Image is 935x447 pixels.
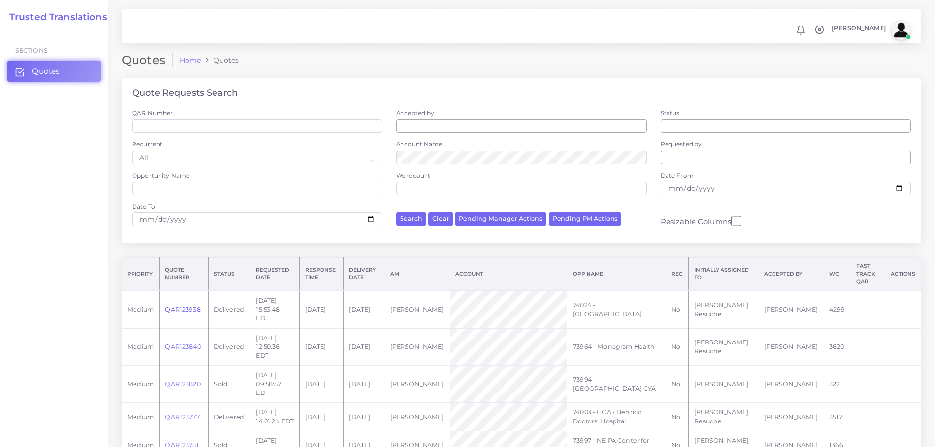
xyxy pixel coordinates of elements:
[758,328,824,366] td: [PERSON_NAME]
[2,12,107,23] a: Trusted Translations
[384,258,450,291] th: AM
[299,291,344,328] td: [DATE]
[428,212,453,226] button: Clear
[208,366,250,403] td: Sold
[250,291,299,328] td: [DATE] 15:53:48 EDT
[122,258,160,291] th: Priority
[661,171,694,180] label: Date From
[455,212,546,226] button: Pending Manager Actions
[824,328,851,366] td: 3620
[661,140,702,148] label: Requested by
[824,366,851,403] td: 322
[250,366,299,403] td: [DATE] 09:58:57 EDT
[132,171,189,180] label: Opportunity Name
[689,328,758,366] td: [PERSON_NAME] Resuche
[250,403,299,431] td: [DATE] 14:01:24 EDT
[824,258,851,291] th: WC
[299,366,344,403] td: [DATE]
[689,258,758,291] th: Initially Assigned to
[549,212,621,226] button: Pending PM Actions
[32,66,60,77] span: Quotes
[299,403,344,431] td: [DATE]
[758,258,824,291] th: Accepted by
[689,291,758,328] td: [PERSON_NAME] Resuche
[758,291,824,328] td: [PERSON_NAME]
[661,109,680,117] label: Status
[396,140,442,148] label: Account Name
[450,258,567,291] th: Account
[7,61,101,81] a: Quotes
[180,55,201,65] a: Home
[208,328,250,366] td: Delivered
[208,403,250,431] td: Delivered
[666,366,689,403] td: No
[567,366,666,403] td: 73994 - [GEOGRAPHIC_DATA] CYA
[758,403,824,431] td: [PERSON_NAME]
[165,413,199,421] a: QAR123777
[165,306,200,313] a: QAR123938
[567,258,666,291] th: Opp Name
[689,366,758,403] td: [PERSON_NAME]
[344,366,384,403] td: [DATE]
[208,291,250,328] td: Delivered
[160,258,208,291] th: Quote Number
[891,20,911,40] img: avatar
[396,171,430,180] label: Wordcount
[824,291,851,328] td: 4299
[127,306,154,313] span: medium
[827,20,914,40] a: [PERSON_NAME]avatar
[689,403,758,431] td: [PERSON_NAME] Resuche
[132,140,162,148] label: Recurrent
[132,109,173,117] label: QAR Number
[132,88,238,99] h4: Quote Requests Search
[250,258,299,291] th: Requested Date
[666,403,689,431] td: No
[165,343,201,350] a: QAR123840
[731,215,741,227] input: Resizable Columns
[851,258,885,291] th: Fast Track QAR
[299,328,344,366] td: [DATE]
[201,55,239,65] li: Quotes
[344,328,384,366] td: [DATE]
[208,258,250,291] th: Status
[344,291,384,328] td: [DATE]
[132,202,155,210] label: Date To
[127,380,154,388] span: medium
[885,258,921,291] th: Actions
[384,403,450,431] td: [PERSON_NAME]
[396,212,426,226] button: Search
[344,403,384,431] td: [DATE]
[384,366,450,403] td: [PERSON_NAME]
[384,328,450,366] td: [PERSON_NAME]
[758,366,824,403] td: [PERSON_NAME]
[299,258,344,291] th: Response Time
[122,53,173,68] h2: Quotes
[567,291,666,328] td: 74024 - [GEOGRAPHIC_DATA]
[15,47,48,54] span: Sections
[165,380,200,388] a: QAR123820
[127,343,154,350] span: medium
[344,258,384,291] th: Delivery Date
[666,291,689,328] td: No
[661,215,741,227] label: Resizable Columns
[127,413,154,421] span: medium
[832,26,886,32] span: [PERSON_NAME]
[824,403,851,431] td: 3517
[567,403,666,431] td: 74003 - HCA - Henrico Doctors' Hospital
[250,328,299,366] td: [DATE] 12:50:36 EDT
[567,328,666,366] td: 73964 - Monogram Health
[666,328,689,366] td: No
[396,109,434,117] label: Accepted by
[666,258,689,291] th: REC
[384,291,450,328] td: [PERSON_NAME]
